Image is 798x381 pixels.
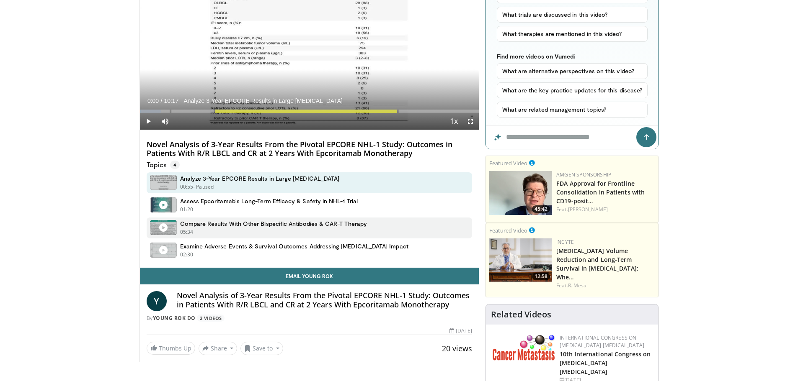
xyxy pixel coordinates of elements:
[180,183,194,191] p: 00:55
[180,228,194,236] p: 05:34
[180,243,408,250] h4: Examine Adverse Events & Survival Outcomes Addressing [MEDICAL_DATA] Impact
[147,291,167,311] a: Y
[491,309,551,320] h4: Related Videos
[556,238,574,245] a: Incyte
[177,291,473,309] h4: Novel Analysis of 3-Year Results From the Pivotal EPCORE NHL-1 Study: Outcomes in Patients With R...
[240,342,283,355] button: Save to
[489,238,552,282] a: 12:58
[556,247,638,281] a: [MEDICAL_DATA] Volume Reduction and Long-Term Survival in [MEDICAL_DATA]: Whe…
[560,350,651,376] a: 10th International Congress on [MEDICAL_DATA] [MEDICAL_DATA]
[445,113,462,130] button: Playback Rate
[140,113,157,130] button: Play
[147,315,473,322] div: By
[497,7,648,23] button: What trials are discussed in this video?
[489,238,552,282] img: 7350bff6-2067-41fe-9408-af54c6d3e836.png.150x105_q85_crop-smart_upscale.png
[493,334,555,361] img: 6ff8bc22-9509-4454-a4f8-ac79dd3b8976.png.150x105_q85_autocrop_double_scale_upscale_version-0.2.png
[153,315,196,322] a: Young Rok Do
[180,251,194,258] p: 02:30
[568,206,608,213] a: [PERSON_NAME]
[489,159,527,167] small: Featured Video
[193,183,214,191] p: - Paused
[532,205,550,213] span: 45:42
[449,327,472,335] div: [DATE]
[157,113,173,130] button: Mute
[497,26,648,42] button: What therapies are mentioned in this video?
[147,97,159,104] span: 0:00
[497,53,648,60] p: Find more videos on Vumedi
[164,97,178,104] span: 10:17
[180,206,194,213] p: 01:20
[140,110,479,113] div: Progress Bar
[147,161,180,169] p: Topics
[180,197,358,205] h4: Assess Epcoritamab's Long-Term Efficacy & Safety in NHL-1 Trial
[140,268,479,284] a: Email Young Rok
[497,102,648,118] button: What are related management topics?
[497,63,648,79] button: What are alternative perspectives on this video?
[183,97,342,105] span: Analyze 3-Year EPCORE Results in Large [MEDICAL_DATA]
[147,342,195,355] a: Thumbs Up
[147,140,473,158] h4: Novel Analysis of 3-Year Results From the Pivotal EPCORE NHL-1 Study: Outcomes in Patients With R...
[180,220,367,228] h4: Compare Results With Other Bispecific Antibodies & CAR-T Therapy
[489,171,552,215] img: 0487cae3-be8e-480d-8894-c5ed9a1cba93.png.150x105_q85_crop-smart_upscale.png
[199,342,238,355] button: Share
[170,161,180,169] span: 4
[556,206,655,213] div: Feat.
[556,171,611,178] a: Amgen Sponsorship
[462,113,479,130] button: Fullscreen
[556,179,645,205] a: FDA Approval for Frontline Consolidation in Patients with CD19-posit…
[489,171,552,215] a: 45:42
[560,334,644,349] a: International Congress on [MEDICAL_DATA] [MEDICAL_DATA]
[532,273,550,280] span: 12:58
[568,282,587,289] a: R. Mesa
[489,227,527,234] small: Featured Video
[486,125,658,149] input: Question for the AI
[161,97,163,104] span: /
[497,82,648,98] button: What are the key practice updates for this disease?
[180,175,340,182] h4: Analyze 3-Year EPCORE Results in Large [MEDICAL_DATA]
[442,343,472,353] span: 20 views
[556,282,655,289] div: Feat.
[197,315,225,322] a: 2 Videos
